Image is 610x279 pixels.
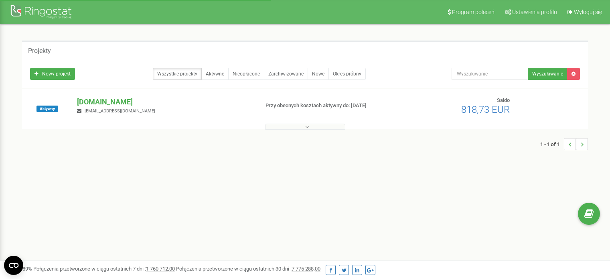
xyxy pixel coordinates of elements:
button: Wyszukiwanie [528,68,567,80]
nav: ... [540,130,588,158]
span: Ustawienia profilu [512,9,557,15]
span: Połączenia przetworzone w ciągu ostatnich 7 dni : [33,266,175,272]
a: Aktywne [201,68,229,80]
a: Okres próbny [328,68,366,80]
span: Saldo [497,97,510,103]
p: Przy obecnych kosztach aktywny do: [DATE] [265,102,394,110]
span: Wyloguj się [574,9,602,15]
span: Aktywny [36,106,58,112]
a: Wszystkie projekty [153,68,202,80]
span: Połączenia przetworzone w ciągu ostatnich 30 dni : [176,266,320,272]
button: Open CMP widget [4,256,23,275]
a: Zarchiwizowane [264,68,308,80]
u: 1 760 712,00 [146,266,175,272]
p: [DOMAIN_NAME] [77,97,252,107]
input: Wyszukiwanie [452,68,528,80]
u: 7 775 288,00 [292,266,320,272]
a: Nowy projekt [30,68,75,80]
span: 818,73 EUR [461,104,510,115]
span: Program poleceń [452,9,494,15]
a: Nieopłacone [228,68,264,80]
span: [EMAIL_ADDRESS][DOMAIN_NAME] [85,108,155,114]
span: 1 - 1 of 1 [540,138,564,150]
a: Nowe [308,68,329,80]
h5: Projekty [28,47,51,55]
